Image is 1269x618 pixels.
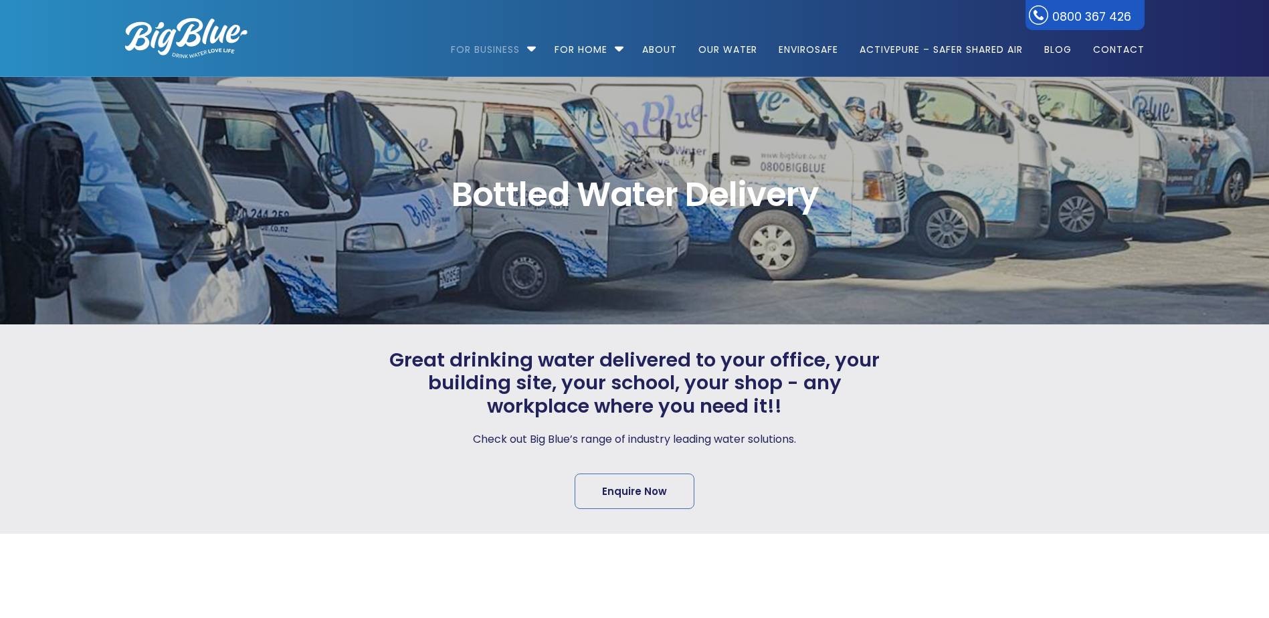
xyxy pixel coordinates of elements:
[386,348,884,418] span: Great drinking water delivered to your office, your building site, your school, your shop - any w...
[575,474,694,509] a: Enquire Now
[386,430,884,449] p: Check out Big Blue’s range of industry leading water solutions.
[125,18,248,58] img: logo
[125,178,1145,211] span: Bottled Water Delivery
